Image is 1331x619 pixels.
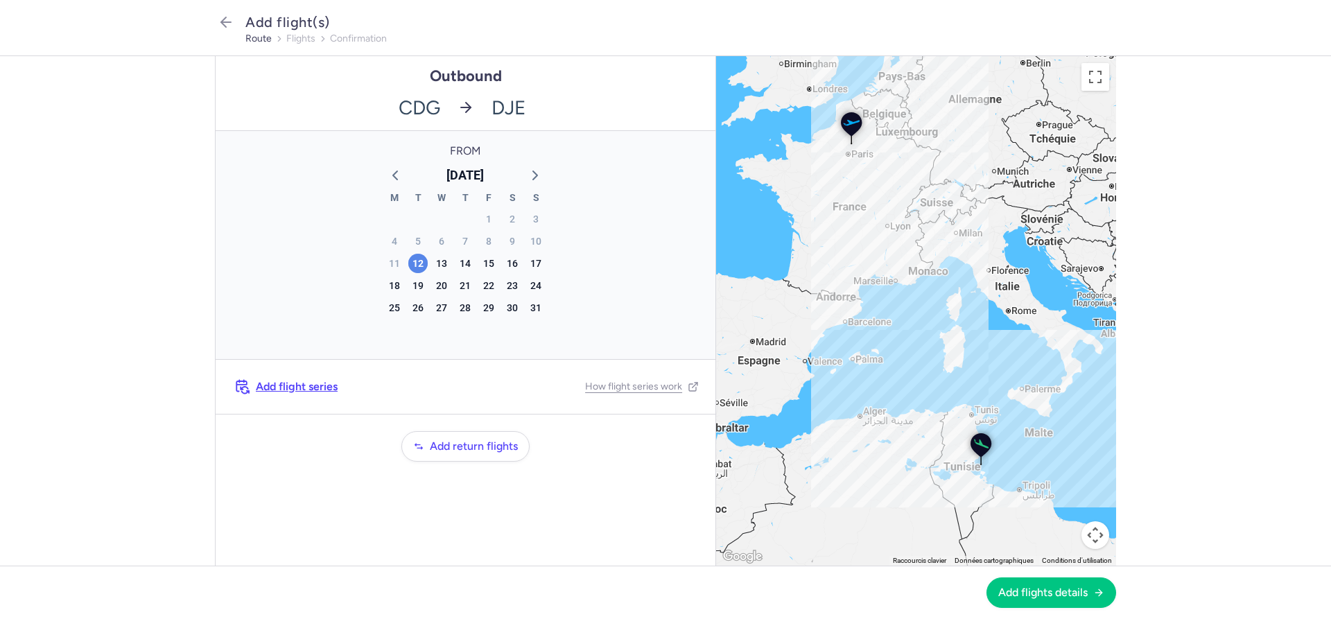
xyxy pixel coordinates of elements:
div: Saturday, Aug 2, 2025 [503,209,522,229]
div: Thursday, Aug 28, 2025 [455,298,475,317]
div: F [477,190,501,208]
div: Monday, Aug 11, 2025 [385,254,404,273]
div: Saturday, Aug 9, 2025 [503,232,522,251]
button: flights [286,33,315,44]
div: Thursday, Aug 21, 2025 [455,276,475,295]
div: Friday, Aug 15, 2025 [479,254,498,273]
button: Passer en plein écran [1081,63,1109,91]
div: Sunday, Aug 17, 2025 [526,254,546,273]
div: Sunday, Aug 24, 2025 [526,276,546,295]
div: W [430,190,453,208]
div: Wednesday, Aug 13, 2025 [432,254,451,273]
button: [DATE] [441,165,489,186]
button: Add return flights [401,431,530,462]
img: Google [720,548,765,566]
button: confirmation [330,33,387,44]
span: CDG [216,85,449,130]
a: Conditions d'utilisation [1042,557,1112,564]
div: Tuesday, Aug 12, 2025 [408,254,428,273]
div: Saturday, Aug 16, 2025 [503,254,522,273]
span: Add flight series [256,381,338,393]
button: Raccourcis clavier [893,556,946,566]
div: Monday, Aug 4, 2025 [385,232,404,251]
span: DJE [483,85,716,130]
div: Friday, Aug 1, 2025 [479,209,498,229]
div: Saturday, Aug 30, 2025 [503,298,522,317]
div: S [501,190,524,208]
h1: Outbound [430,67,502,85]
div: Monday, Aug 18, 2025 [385,276,404,295]
div: T [406,190,430,208]
span: Add flights details [998,586,1088,599]
span: [DATE] [446,165,484,186]
div: M [383,190,406,208]
div: Friday, Aug 22, 2025 [479,276,498,295]
span: From [379,145,552,157]
div: Friday, Aug 29, 2025 [479,298,498,317]
div: Sunday, Aug 3, 2025 [526,209,546,229]
div: Tuesday, Aug 19, 2025 [408,276,428,295]
div: Tuesday, Aug 5, 2025 [408,232,428,251]
div: Sunday, Aug 10, 2025 [526,232,546,251]
div: Wednesday, Aug 20, 2025 [432,276,451,295]
button: Add flights details [986,577,1116,608]
button: Add flight series [232,376,340,397]
div: Monday, Aug 25, 2025 [385,298,404,317]
a: Ouvrir cette zone dans Google Maps (dans une nouvelle fenêtre) [720,552,765,561]
div: Sunday, Aug 31, 2025 [526,298,546,317]
div: S [524,190,548,208]
span: Add flight(s) [245,14,330,30]
button: Commandes de la caméra de la carte [1081,521,1109,549]
button: Données cartographiques [955,556,1034,566]
span: Add return flights [430,440,518,453]
button: route [245,33,272,44]
div: Wednesday, Aug 6, 2025 [432,232,451,251]
div: T [453,190,477,208]
div: Friday, Aug 8, 2025 [479,232,498,251]
div: Saturday, Aug 23, 2025 [503,276,522,295]
a: How flight series work [585,381,699,392]
div: Tuesday, Aug 26, 2025 [408,298,428,317]
div: Wednesday, Aug 27, 2025 [432,298,451,317]
div: Thursday, Aug 14, 2025 [455,254,475,273]
div: Thursday, Aug 7, 2025 [455,232,475,251]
